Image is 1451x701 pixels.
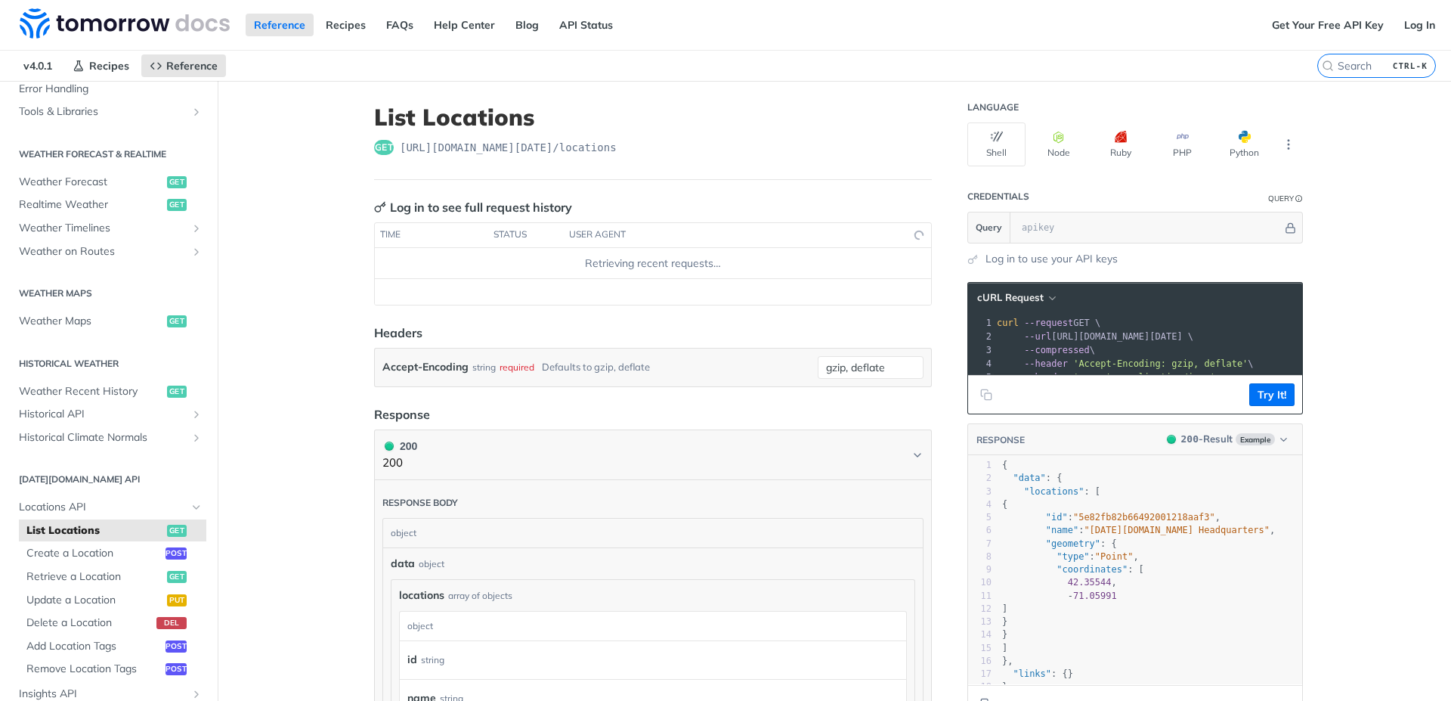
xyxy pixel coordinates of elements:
button: Show subpages for Historical Climate Normals [190,432,203,444]
button: Copy to clipboard [976,383,997,406]
span: Retrieve a Location [26,569,163,585]
div: string [472,356,496,378]
i: Information [1295,195,1303,203]
span: Historical API [19,407,187,422]
div: required [500,356,534,378]
th: status [488,223,564,247]
span: - [1068,591,1073,601]
div: object [419,557,444,571]
a: Tools & LibrariesShow subpages for Tools & Libraries [11,101,206,123]
span: --header [1024,372,1068,383]
span: : {} [1002,668,1073,679]
span: 200 [1181,433,1199,445]
label: id [407,649,417,671]
span: put [167,594,187,606]
button: Show subpages for Weather Timelines [190,222,203,234]
button: Show subpages for Historical API [190,408,203,420]
span: Weather Maps [19,314,163,329]
div: 14 [968,628,992,641]
button: Try It! [1249,383,1295,406]
span: "id" [1046,512,1068,523]
img: Tomorrow.io Weather API Docs [20,8,230,39]
svg: More ellipsis [1282,138,1295,151]
div: 3 [968,343,994,357]
span: "[DATE][DOMAIN_NAME] Headquarters" [1084,525,1270,535]
span: Weather Recent History [19,384,163,399]
h1: List Locations [374,104,932,131]
a: Update a Locationput [19,589,206,612]
span: get [374,140,394,155]
a: API Status [551,14,621,36]
span: "geometry" [1046,538,1100,549]
button: Hide [1282,220,1298,235]
span: "Point" [1095,551,1134,562]
a: Weather TimelinesShow subpages for Weather Timelines [11,217,206,240]
span: Weather Forecast [19,175,163,190]
a: Locations APIHide subpages for Locations API [11,496,206,519]
span: cURL Request [977,291,1044,304]
span: data [391,556,415,572]
span: 'Accept-Encoding: gzip, deflate' [1073,358,1248,369]
button: Show subpages for Weather on Routes [190,246,203,258]
h2: Historical Weather [11,357,206,371]
span: } [1002,629,1007,640]
span: { [1002,460,1007,470]
span: : [ [1002,486,1100,497]
span: \ [997,358,1254,369]
div: 9 [968,563,992,576]
button: Hide subpages for Locations API [190,501,203,513]
button: Python [1215,123,1273,166]
div: 5 [968,371,994,384]
div: Log in to see full request history [374,198,572,216]
span: : , [1002,551,1139,562]
a: List Locationsget [19,520,206,542]
span: : [ [1002,564,1144,575]
div: 1 [968,459,992,472]
div: 12 [968,603,992,616]
div: Response [374,405,430,423]
a: Recipes [64,54,138,77]
a: Realtime Weatherget [11,194,206,216]
svg: Key [374,201,386,213]
h2: [DATE][DOMAIN_NAME] API [11,473,206,486]
div: 2 [968,472,992,485]
th: time [375,223,488,247]
div: string [421,649,444,671]
a: Create a Locationpost [19,542,206,565]
button: Node [1029,123,1087,166]
a: Weather Forecastget [11,171,206,194]
div: 200 [382,438,417,454]
button: RESPONSE [976,433,1026,448]
span: "links" [1013,668,1051,679]
div: 3 [968,485,992,498]
span: Weather Timelines [19,221,187,236]
span: 200 [385,442,394,451]
div: 4 [968,357,994,371]
span: v4.0.1 [15,54,60,77]
div: Response body [382,497,458,509]
a: Blog [507,14,547,36]
button: cURL Request [972,290,1060,306]
a: Retrieve a Locationget [19,566,206,588]
label: Accept-Encoding [382,356,469,378]
button: 200 200200 [382,438,924,472]
svg: Chevron [911,449,924,461]
span: Weather on Routes [19,244,187,259]
span: "coordinates" [1057,564,1128,575]
span: Create a Location [26,546,162,561]
span: } [1002,681,1007,692]
a: Reference [141,54,226,77]
span: Remove Location Tags [26,662,162,677]
span: 42.35544 [1068,577,1112,588]
span: post [166,641,187,653]
span: Recipes [89,59,129,73]
div: 1 [968,316,994,330]
span: --header [1024,358,1068,369]
span: : , [1002,525,1275,535]
span: Example [1236,433,1275,445]
button: Shell [967,123,1026,166]
div: Retrieving recent requests… [381,256,925,271]
button: 200200-ResultExample [1159,432,1295,447]
button: More Languages [1277,133,1300,156]
span: get [167,176,187,188]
